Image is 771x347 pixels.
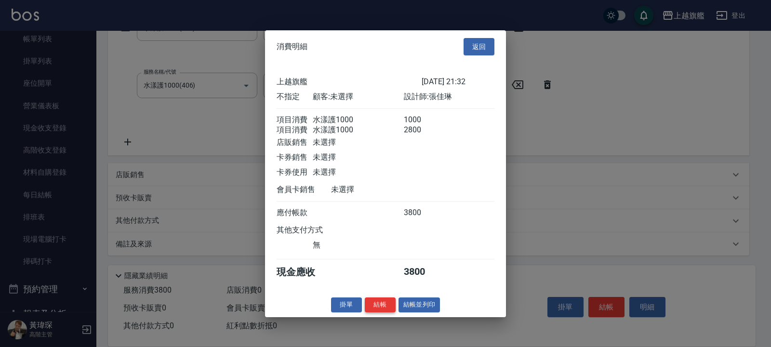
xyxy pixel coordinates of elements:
[277,125,313,135] div: 項目消費
[404,266,440,279] div: 3800
[404,125,440,135] div: 2800
[313,240,403,250] div: 無
[277,225,349,235] div: 其他支付方式
[464,38,494,55] button: 返回
[313,115,403,125] div: 水漾護1000
[277,115,313,125] div: 項目消費
[365,297,396,312] button: 結帳
[399,297,440,312] button: 結帳並列印
[277,138,313,148] div: 店販銷售
[277,77,422,87] div: 上越旗艦
[277,167,313,178] div: 卡券使用
[277,208,313,218] div: 應付帳款
[404,115,440,125] div: 1000
[313,92,403,102] div: 顧客: 未選擇
[404,208,440,218] div: 3800
[422,77,494,87] div: [DATE] 21:32
[313,167,403,178] div: 未選擇
[277,153,313,163] div: 卡券銷售
[313,138,403,148] div: 未選擇
[331,297,362,312] button: 掛單
[277,185,331,195] div: 會員卡銷售
[313,153,403,163] div: 未選擇
[277,266,331,279] div: 現金應收
[313,125,403,135] div: 水漾護1000
[277,92,313,102] div: 不指定
[277,42,307,51] span: 消費明細
[404,92,494,102] div: 設計師: 張佳琳
[331,185,422,195] div: 未選擇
